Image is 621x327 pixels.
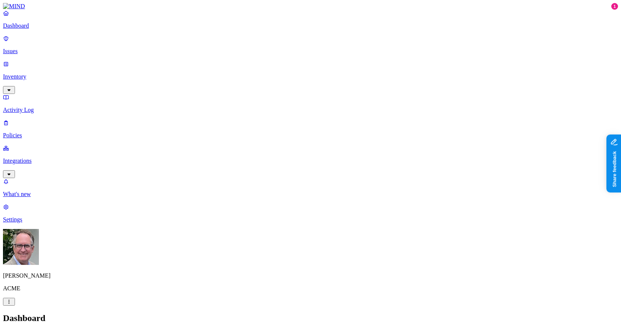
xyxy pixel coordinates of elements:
p: Issues [3,48,618,55]
p: ACME [3,285,618,292]
a: Settings [3,204,618,223]
h2: Dashboard [3,313,618,323]
a: Inventory [3,61,618,93]
a: What's new [3,178,618,198]
p: Activity Log [3,107,618,113]
p: Dashboard [3,22,618,29]
p: Settings [3,216,618,223]
a: Issues [3,35,618,55]
p: What's new [3,191,618,198]
p: Inventory [3,73,618,80]
a: MIND [3,3,618,10]
p: [PERSON_NAME] [3,272,618,279]
a: Activity Log [3,94,618,113]
a: Dashboard [3,10,618,29]
a: Policies [3,119,618,139]
p: Policies [3,132,618,139]
p: Integrations [3,158,618,164]
img: Greg Stolhand [3,229,39,265]
a: Integrations [3,145,618,177]
div: 1 [611,3,618,10]
img: MIND [3,3,25,10]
